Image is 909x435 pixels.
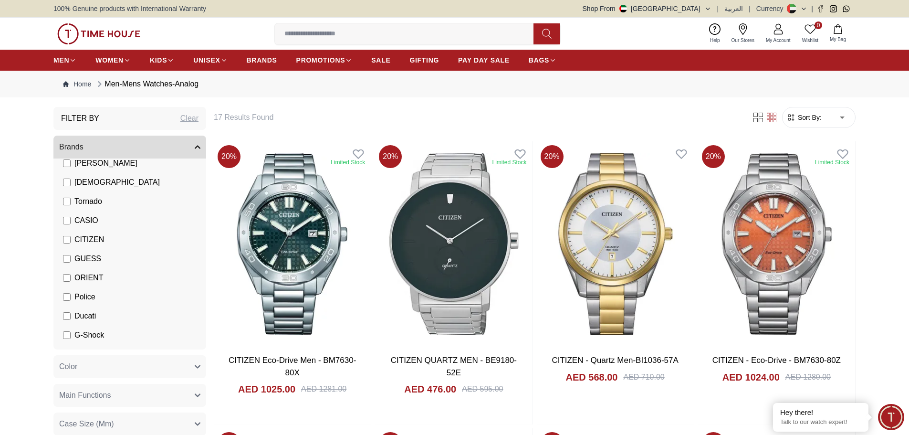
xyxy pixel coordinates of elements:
[63,293,71,301] input: Police
[371,52,390,69] a: SALE
[61,113,99,124] h3: Filter By
[74,177,160,188] span: [DEMOGRAPHIC_DATA]
[53,71,856,97] nav: Breadcrumb
[786,113,822,122] button: Sort By:
[63,312,71,320] input: Ducati
[717,4,719,13] span: |
[458,55,510,65] span: PAY DAY SALE
[74,215,98,226] span: CASIO
[296,52,353,69] a: PROMOTIONS
[59,361,77,372] span: Color
[74,291,95,303] span: Police
[704,21,726,46] a: Help
[702,145,725,168] span: 20 %
[63,179,71,186] input: [DEMOGRAPHIC_DATA]
[619,5,627,12] img: United Arab Emirates
[63,331,71,339] input: G-Shock
[391,356,517,377] a: CITIZEN QUARTZ MEN - BE9180-52E
[722,371,780,384] h4: AED 1024.00
[529,55,549,65] span: BAGS
[74,196,102,207] span: Tornado
[843,5,850,12] a: Whatsapp
[458,52,510,69] a: PAY DAY SALE
[57,23,140,44] img: ...
[53,4,206,13] span: 100% Genuine products with International Warranty
[583,4,711,13] button: Shop From[GEOGRAPHIC_DATA]
[796,113,822,122] span: Sort By:
[529,52,556,69] a: BAGS
[218,145,240,168] span: 20 %
[296,55,345,65] span: PROMOTIONS
[63,79,91,89] a: Home
[74,253,101,265] span: GUESS
[409,52,439,69] a: GIFTING
[74,234,104,245] span: CITIZEN
[74,349,115,360] span: Tsar Bomba
[462,383,503,395] div: AED 595.00
[780,408,861,417] div: Hey there!
[724,4,743,13] button: العربية
[301,383,346,395] div: AED 1281.00
[214,112,740,123] h6: 17 Results Found
[63,274,71,282] input: ORIENT
[623,371,664,383] div: AED 710.00
[331,159,365,166] div: Limited Stock
[214,141,371,347] img: CITIZEN Eco-Drive Men - BM7630-80X
[817,5,824,12] a: Facebook
[552,356,678,365] a: CITIZEN - Quartz Men-BI1036-57A
[796,21,824,46] a: 0Wishlist
[53,355,206,378] button: Color
[815,159,849,166] div: Limited Stock
[95,78,199,90] div: Men-Mens Watches-Analog
[59,141,84,153] span: Brands
[150,55,167,65] span: KIDS
[824,22,852,45] button: My Bag
[756,4,787,13] div: Currency
[375,141,532,347] img: CITIZEN QUARTZ MEN - BE9180-52E
[537,141,694,347] img: CITIZEN - Quartz Men-BI1036-57A
[811,4,813,13] span: |
[74,272,103,284] span: ORIENT
[193,52,227,69] a: UNISEX
[247,55,277,65] span: BRANDS
[371,55,390,65] span: SALE
[63,255,71,263] input: GUESS
[798,37,822,44] span: Wishlist
[492,159,526,166] div: Limited Stock
[74,310,96,322] span: Ducati
[59,418,114,430] span: Case Size (Mm)
[74,158,137,169] span: [PERSON_NAME]
[698,141,855,347] img: CITIZEN - Eco-Drive - BM7630-80Z
[229,356,356,377] a: CITIZEN Eco-Drive Men - BM7630-80X
[749,4,751,13] span: |
[53,55,69,65] span: MEN
[404,382,456,396] h4: AED 476.00
[180,113,199,124] div: Clear
[59,390,111,401] span: Main Functions
[95,52,131,69] a: WOMEN
[826,36,850,43] span: My Bag
[409,55,439,65] span: GIFTING
[53,384,206,407] button: Main Functions
[830,5,837,12] a: Instagram
[541,145,564,168] span: 20 %
[63,159,71,167] input: [PERSON_NAME]
[74,329,104,341] span: G-Shock
[878,404,904,430] div: Chat Widget
[706,37,724,44] span: Help
[63,236,71,244] input: CITIZEN
[63,217,71,224] input: CASIO
[712,356,841,365] a: CITIZEN - Eco-Drive - BM7630-80Z
[728,37,758,44] span: Our Stores
[63,198,71,205] input: Tornado
[53,52,76,69] a: MEN
[150,52,174,69] a: KIDS
[247,52,277,69] a: BRANDS
[379,145,402,168] span: 20 %
[780,418,861,426] p: Talk to our watch expert!
[53,136,206,159] button: Brands
[762,37,794,44] span: My Account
